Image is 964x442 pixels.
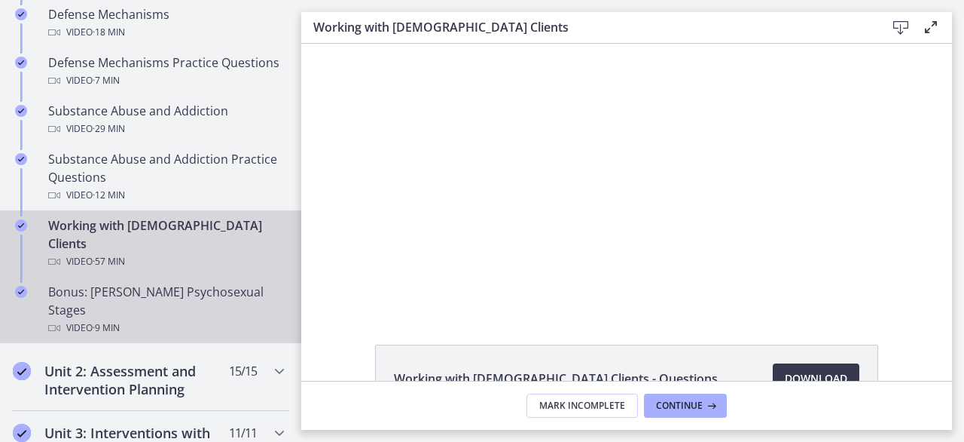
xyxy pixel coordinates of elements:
[313,18,862,36] h3: Working with [DEMOGRAPHIC_DATA] Clients
[15,286,27,298] i: Completed
[93,23,125,41] span: · 18 min
[15,8,27,20] i: Completed
[15,57,27,69] i: Completed
[44,362,228,398] h2: Unit 2: Assessment and Intervention Planning
[13,362,31,380] i: Completed
[93,120,125,138] span: · 29 min
[15,153,27,165] i: Completed
[93,72,120,90] span: · 7 min
[48,102,283,138] div: Substance Abuse and Addiction
[15,105,27,117] i: Completed
[48,216,283,271] div: Working with [DEMOGRAPHIC_DATA] Clients
[229,362,257,380] span: 15 / 15
[48,283,283,337] div: Bonus: [PERSON_NAME] Psychosexual Stages
[656,400,703,412] span: Continue
[93,319,120,337] span: · 9 min
[301,44,952,310] iframe: Video Lesson
[394,370,718,388] span: Working with [DEMOGRAPHIC_DATA] Clients - Questions
[526,394,638,418] button: Mark Incomplete
[93,186,125,204] span: · 12 min
[48,54,283,90] div: Defense Mechanisms Practice Questions
[48,72,283,90] div: Video
[229,424,257,442] span: 11 / 11
[644,394,727,418] button: Continue
[48,319,283,337] div: Video
[48,120,283,138] div: Video
[48,150,283,204] div: Substance Abuse and Addiction Practice Questions
[93,253,125,271] span: · 57 min
[15,219,27,232] i: Completed
[48,23,283,41] div: Video
[539,400,625,412] span: Mark Incomplete
[773,364,859,394] a: Download
[785,370,847,388] span: Download
[48,253,283,271] div: Video
[48,186,283,204] div: Video
[48,5,283,41] div: Defense Mechanisms
[13,424,31,442] i: Completed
